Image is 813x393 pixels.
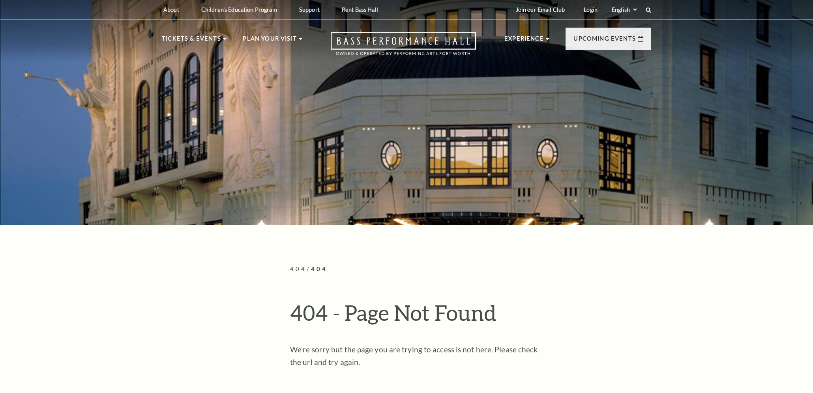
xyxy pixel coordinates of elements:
p: We're sorry but the page you are trying to access is not here. Please check the url and try again. [290,343,547,369]
p: Rent Bass Hall [342,6,378,13]
p: Children's Education Program [201,6,277,13]
span: 404 [311,266,328,272]
p: Plan Your Visit [243,34,297,48]
p: Experience [504,34,544,48]
p: Support [299,6,320,13]
p: / [290,264,651,274]
p: Tickets & Events [162,34,221,48]
select: Select: [610,6,638,13]
h1: 404 - Page Not Found [290,300,651,332]
p: About [163,6,179,13]
p: Upcoming Events [573,34,636,48]
span: 404 [290,266,307,272]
